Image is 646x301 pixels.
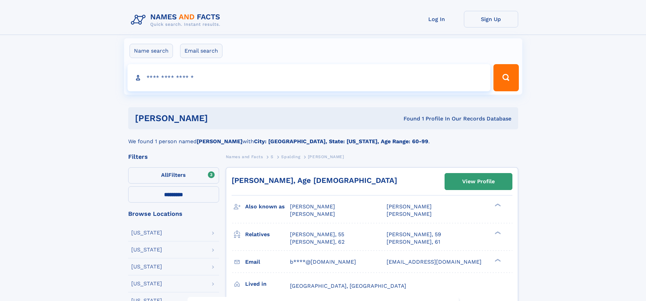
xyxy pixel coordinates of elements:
span: [PERSON_NAME] [308,154,344,159]
h3: Lived in [245,278,290,290]
div: We found 1 person named with . [128,129,518,146]
div: ❯ [493,203,501,207]
a: Sign Up [464,11,518,27]
b: City: [GEOGRAPHIC_DATA], State: [US_STATE], Age Range: 60-99 [254,138,428,145]
label: Filters [128,167,219,184]
div: [US_STATE] [131,281,162,286]
h3: Also known as [245,201,290,212]
label: Email search [180,44,222,58]
span: [PERSON_NAME] [387,211,432,217]
div: View Profile [462,174,495,189]
a: View Profile [445,173,512,190]
b: [PERSON_NAME] [197,138,242,145]
div: Found 1 Profile In Our Records Database [306,115,511,123]
div: Browse Locations [128,211,219,217]
span: [GEOGRAPHIC_DATA], [GEOGRAPHIC_DATA] [290,283,406,289]
div: ❯ [493,258,501,262]
a: S [271,152,274,161]
span: Spalding [281,154,300,159]
span: All [161,172,168,178]
a: [PERSON_NAME], 59 [387,231,441,238]
div: [US_STATE] [131,230,162,236]
h1: [PERSON_NAME] [135,114,306,123]
a: [PERSON_NAME], 62 [290,238,345,246]
div: ❯ [493,230,501,235]
button: Search Button [493,64,518,91]
h3: Relatives [245,229,290,240]
span: [PERSON_NAME] [387,203,432,210]
h3: Email [245,256,290,268]
span: [PERSON_NAME] [290,211,335,217]
label: Name search [130,44,173,58]
div: [US_STATE] [131,247,162,252]
span: S [271,154,274,159]
div: Filters [128,154,219,160]
a: Spalding [281,152,300,161]
span: [EMAIL_ADDRESS][DOMAIN_NAME] [387,259,482,265]
span: [PERSON_NAME] [290,203,335,210]
a: [PERSON_NAME], 55 [290,231,344,238]
a: Names and Facts [226,152,263,161]
div: [US_STATE] [131,264,162,269]
a: Log In [410,11,464,27]
input: search input [128,64,491,91]
a: [PERSON_NAME], 61 [387,238,440,246]
img: Logo Names and Facts [128,11,226,29]
a: [PERSON_NAME], Age [DEMOGRAPHIC_DATA] [232,176,397,185]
